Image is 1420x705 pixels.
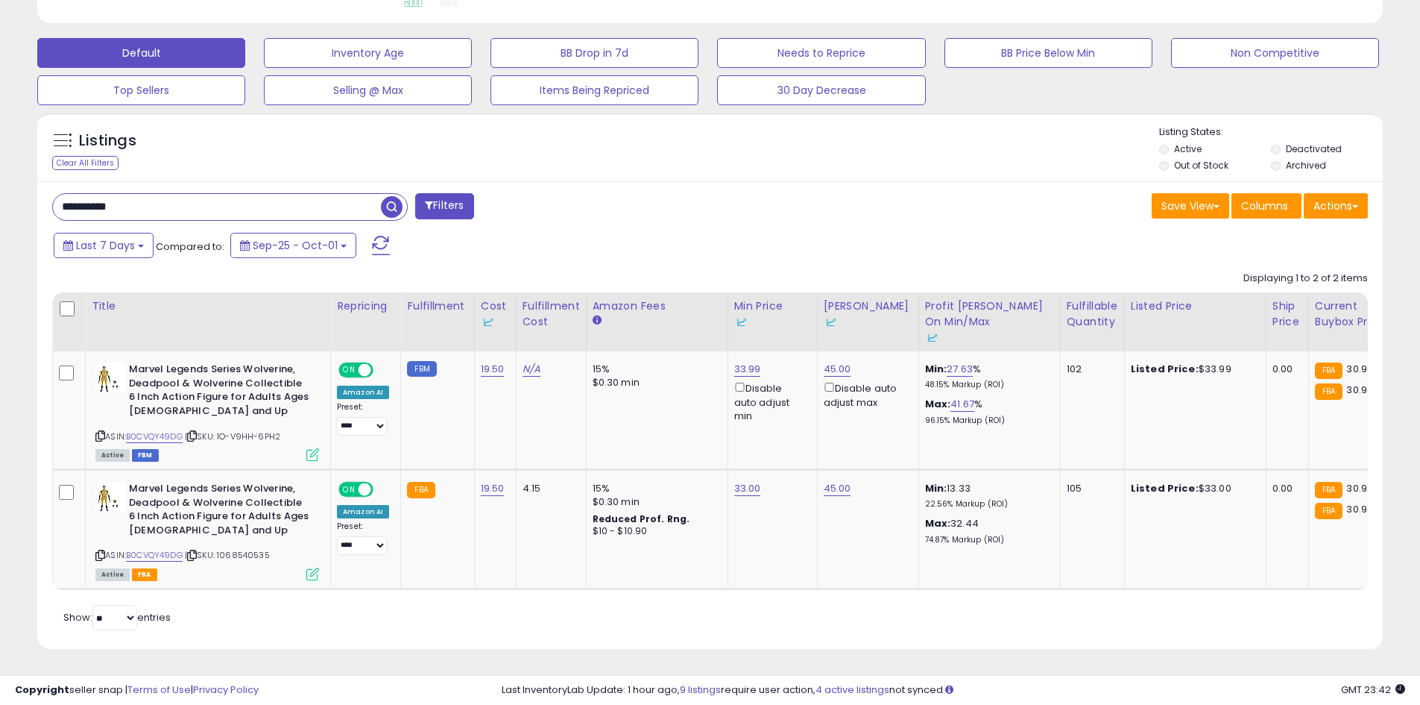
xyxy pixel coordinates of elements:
label: Out of Stock [1174,159,1228,172]
span: 30.98 [1346,362,1373,376]
div: % [925,398,1049,425]
small: FBA [1315,363,1342,379]
div: Cost [481,298,510,330]
a: 33.00 [734,481,761,496]
button: Last 7 Days [54,233,154,258]
button: Inventory Age [264,38,472,68]
p: 48.15% Markup (ROI) [925,380,1049,390]
button: Top Sellers [37,75,245,105]
a: 33.99 [734,362,761,377]
a: 19.50 [481,481,505,496]
b: Listed Price: [1131,481,1199,495]
span: All listings currently available for purchase on Amazon [95,568,130,581]
button: Needs to Reprice [717,38,925,68]
div: 102 [1067,363,1113,376]
div: Some or all of the values in this column are provided from Inventory Lab. [734,314,811,330]
b: Reduced Prof. Rng. [593,513,690,525]
button: Actions [1304,193,1368,219]
span: | SKU: 1068540535 [185,549,270,561]
span: All listings currently available for purchase on Amazon [95,449,130,462]
div: Ship Price [1272,298,1302,330]
button: Items Being Repriced [490,75,698,105]
p: 22.56% Markup (ROI) [925,499,1049,510]
div: Amazon AI [337,505,389,518]
div: Disable auto adjust max [824,380,907,409]
a: B0CVQY49DG [126,549,183,562]
div: Min Price [734,298,811,330]
div: Profit [PERSON_NAME] on Min/Max [925,298,1054,345]
div: seller snap | | [15,683,259,698]
div: Disable auto adjust min [734,380,806,423]
span: 30.98 [1346,481,1373,495]
b: Max: [925,516,951,530]
div: Amazon Fees [593,298,722,314]
span: 30.98 [1346,383,1373,397]
div: Fulfillable Quantity [1067,298,1118,330]
label: Active [1174,142,1202,155]
img: 41-l7EbBlwL._SL40_.jpg [95,482,125,512]
th: The percentage added to the cost of goods (COGS) that forms the calculator for Min & Max prices. [918,292,1060,351]
p: 96.15% Markup (ROI) [925,416,1049,426]
small: FBA [1315,503,1342,519]
a: 27.63 [947,362,973,377]
small: FBA [1315,383,1342,400]
button: Columns [1231,193,1301,219]
div: $0.30 min [593,376,716,389]
div: 0.00 [1272,482,1297,495]
button: BB Drop in 7d [490,38,698,68]
button: Default [37,38,245,68]
a: N/A [523,362,540,377]
span: Show: entries [63,610,171,624]
span: ON [340,364,359,377]
p: Listing States: [1159,125,1383,140]
div: 4.15 [523,482,575,495]
b: Min: [925,481,947,495]
button: Selling @ Max [264,75,472,105]
div: 32.44 [925,517,1049,545]
img: InventoryLab Logo [481,315,496,330]
div: Repricing [337,298,394,314]
a: 45.00 [824,481,851,496]
b: Max: [925,397,951,411]
div: Some or all of the values in this column are provided from Inventory Lab. [925,330,1054,345]
button: Non Competitive [1171,38,1379,68]
div: Current Buybox Price [1315,298,1392,330]
label: Deactivated [1286,142,1342,155]
button: BB Price Below Min [944,38,1152,68]
div: Clear All Filters [52,156,119,170]
span: 30.98 [1346,502,1373,516]
p: 74.87% Markup (ROI) [925,535,1049,545]
div: $33.00 [1131,482,1255,495]
div: Some or all of the values in this column are provided from Inventory Lab. [824,314,912,330]
div: Some or all of the values in this column are provided from Inventory Lab. [481,314,510,330]
span: Compared to: [156,239,224,254]
span: Sep-25 - Oct-01 [253,238,338,253]
span: Columns [1241,198,1288,213]
small: FBA [407,482,435,498]
div: Fulfillment Cost [523,298,580,330]
button: Sep-25 - Oct-01 [230,233,356,258]
a: 41.67 [950,397,974,412]
div: Displaying 1 to 2 of 2 items [1243,272,1368,286]
button: Save View [1152,193,1229,219]
a: 19.50 [481,362,505,377]
b: Marvel Legends Series Wolverine, Deadpool & Wolverine Collectible 6 Inch Action Figure for Adults... [129,482,310,541]
div: ASIN: [95,363,319,460]
div: % [925,363,1049,390]
span: FBM [132,449,159,462]
img: 41-l7EbBlwL._SL40_.jpg [95,363,125,392]
a: B0CVQY49DG [126,430,183,443]
label: Archived [1286,159,1326,172]
a: 45.00 [824,362,851,377]
div: Last InventoryLab Update: 1 hour ago, require user action, not synced. [502,683,1405,698]
img: InventoryLab Logo [925,330,940,345]
button: 30 Day Decrease [717,75,925,105]
span: 2025-10-9 23:42 GMT [1341,683,1405,697]
div: 0.00 [1272,363,1297,376]
b: Marvel Legends Series Wolverine, Deadpool & Wolverine Collectible 6 Inch Action Figure for Adults... [129,363,310,422]
div: Preset: [337,402,389,436]
b: Min: [925,362,947,376]
small: Amazon Fees. [593,314,602,328]
a: Terms of Use [127,683,191,697]
span: Last 7 Days [76,238,135,253]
